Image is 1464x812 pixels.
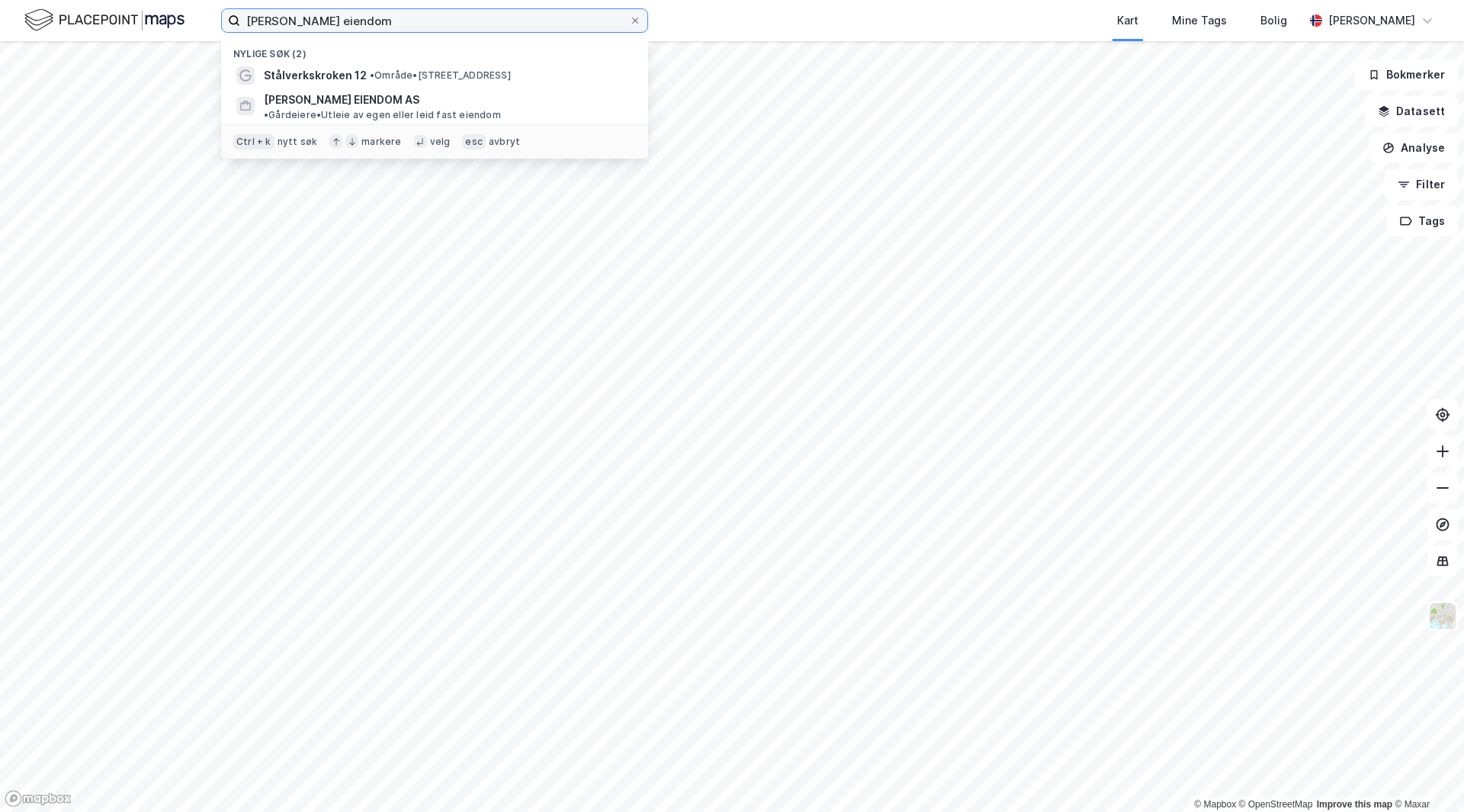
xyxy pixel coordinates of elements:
[264,91,419,109] span: [PERSON_NAME] EIENDOM AS
[1117,11,1138,30] div: Kart
[48,499,60,512] button: Emoji picker
[1385,169,1458,200] button: Filter
[239,6,268,35] button: Home
[24,499,36,512] button: Upload attachment
[361,136,401,148] div: markere
[489,136,520,148] div: avbryt
[370,69,511,82] span: Område • [STREET_ADDRESS]
[24,7,185,34] img: logo.f888ab2527a4732fd821a326f86c7f29.svg
[1328,11,1415,30] div: [PERSON_NAME]
[1369,133,1458,163] button: Analyse
[13,467,292,493] textarea: Message…
[1388,739,1464,812] iframe: Chat Widget
[264,109,501,121] span: Gårdeiere • Utleie av egen eller leid fast eiendom
[233,134,274,149] div: Ctrl + k
[12,88,250,188] div: Hei og velkommen til Newsec Maps, [PERSON_NAME]Om det er du lurer på så er det bare å ta kontakt ...
[430,136,451,148] div: velg
[264,66,367,85] span: Stålverkskroken 12
[1365,96,1458,127] button: Datasett
[1172,11,1227,30] div: Mine Tags
[262,493,286,518] button: Send a message…
[1260,11,1287,30] div: Bolig
[1239,799,1313,810] a: OpenStreetMap
[1194,799,1236,810] a: Mapbox
[462,134,486,149] div: esc
[5,790,72,807] a: Mapbox homepage
[1387,206,1458,236] button: Tags
[1355,59,1458,90] button: Bokmerker
[240,9,629,32] input: Søk på adresse, matrikkel, gårdeiere, leietakere eller personer
[12,88,293,222] div: Simen says…
[1317,799,1392,810] a: Improve this map
[1428,602,1457,631] img: Z
[74,8,111,19] h1: Simen
[221,36,648,63] div: Nylige søk (2)
[278,136,318,148] div: nytt søk
[24,97,238,127] div: Hei og velkommen til Newsec Maps, [PERSON_NAME]
[97,499,109,512] button: Start recording
[24,191,97,201] div: Simen • 1h ago
[370,69,374,81] span: •
[264,109,268,120] span: •
[24,134,238,179] div: Om det er du lurer på så er det bare å ta kontakt her. [DEMOGRAPHIC_DATA] fornøyelse!
[268,6,295,34] div: Close
[72,499,85,512] button: Gif picker
[74,19,166,34] p: Active over [DATE]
